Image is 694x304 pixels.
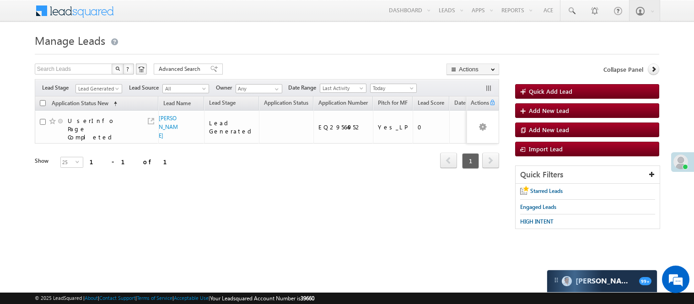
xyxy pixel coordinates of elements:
[162,84,209,93] a: All
[85,295,98,301] a: About
[378,123,409,131] div: Yes_LP
[288,84,320,92] span: Date Range
[259,98,313,110] a: Application Status
[209,119,255,135] div: Lead Generated
[61,157,75,167] span: 25
[529,107,569,114] span: Add New Lead
[447,64,499,75] button: Actions
[320,84,364,92] span: Last Activity
[520,218,554,225] span: HIGH INTENT
[270,85,281,94] a: Show All Items
[314,98,372,110] a: Application Number
[115,66,120,71] img: Search
[75,160,83,164] span: select
[35,33,105,48] span: Manage Leads
[529,87,572,95] span: Quick Add Lead
[209,99,236,106] span: Lead Stage
[370,84,417,93] a: Today
[418,123,445,131] div: 0
[318,99,368,106] span: Application Number
[99,295,135,301] a: Contact Support
[454,99,485,106] span: Date of Birth
[603,65,643,74] span: Collapse Panel
[204,98,240,110] a: Lead Stage
[123,64,134,75] button: ?
[320,84,366,93] a: Last Activity
[450,98,490,110] a: Date of Birth
[159,65,203,73] span: Advanced Search
[35,294,314,303] span: © 2025 LeadSquared | | | | |
[440,153,457,168] span: prev
[163,85,206,93] span: All
[90,156,178,167] div: 1 - 1 of 1
[371,84,414,92] span: Today
[413,98,449,110] a: Lead Score
[418,99,444,106] span: Lead Score
[68,117,136,141] div: UserInfo Page Completed
[373,98,412,110] a: Pitch for MF
[210,295,314,302] span: Your Leadsquared Account Number is
[530,187,563,194] span: Starred Leads
[40,100,46,106] input: Check all records
[529,126,569,133] span: Add New Lead
[174,295,209,301] a: Acceptable Use
[129,84,162,92] span: Lead Source
[47,98,122,110] a: Application Status New (sorted ascending)
[529,145,563,153] span: Import Lead
[126,65,130,73] span: ?
[462,153,479,169] span: 1
[547,270,657,293] div: carter-dragCarter[PERSON_NAME]99+
[75,84,122,93] a: Lead Generated
[264,99,308,106] span: Application Status
[236,84,282,93] input: Type to Search
[110,100,117,107] span: (sorted ascending)
[482,153,499,168] span: next
[516,166,660,184] div: Quick Filters
[137,295,172,301] a: Terms of Service
[639,277,651,285] span: 99+
[482,154,499,168] a: next
[52,100,108,107] span: Application Status New
[159,115,178,139] a: [PERSON_NAME]
[301,295,314,302] span: 39660
[440,154,457,168] a: prev
[216,84,236,92] span: Owner
[520,203,556,210] span: Engaged Leads
[76,85,119,93] span: Lead Generated
[318,123,369,131] div: EQ29564952
[159,98,195,110] a: Lead Name
[42,84,75,92] span: Lead Stage
[35,157,53,165] div: Show
[467,98,489,110] span: Actions
[378,99,408,106] span: Pitch for MF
